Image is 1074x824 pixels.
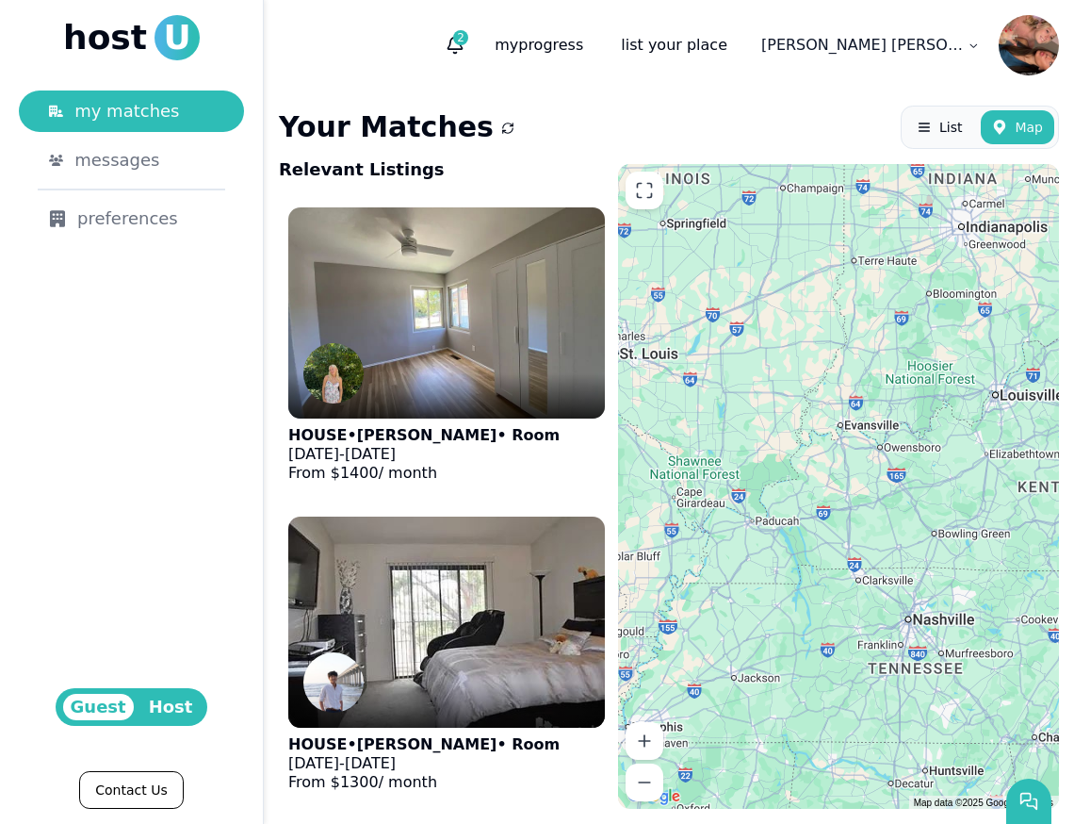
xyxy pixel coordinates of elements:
span: Guest [63,694,134,720]
a: HOUSEMatthew Bian avatarHOUSE•[PERSON_NAME]• Room[DATE]-[DATE]From $1300/ month [279,507,614,809]
a: Open this area in Google Maps (opens a new window) [623,784,685,809]
a: Contact Us [79,771,183,809]
img: HOUSE [288,517,605,728]
a: preferences [19,198,244,239]
a: hostU [63,15,200,60]
p: [PERSON_NAME] [PERSON_NAME] [761,34,964,57]
a: HOUSEElla Freeman avatarHOUSE•[PERSON_NAME]• Room[DATE]-[DATE]From $1400/ month [279,198,614,500]
button: List [905,110,973,144]
p: - [288,445,560,464]
span: my matches [74,98,179,124]
p: From $ 1300 / month [288,773,560,792]
p: HOUSE • [PERSON_NAME] • Room [288,426,560,445]
span: 2 [453,30,468,45]
button: 2 [438,28,472,62]
a: [PERSON_NAME] [PERSON_NAME] [750,26,991,64]
span: Map data ©2025 Google [914,798,1017,808]
button: Map [981,110,1054,144]
h1: Your Matches [279,110,494,144]
img: Leah Lavoie avatar [999,15,1059,75]
span: Host [141,694,201,720]
span: host [63,19,147,57]
a: list your place [606,26,742,64]
img: Google [623,784,685,809]
a: messages [19,140,244,181]
button: Enter fullscreen [626,172,663,209]
img: HOUSE [288,207,605,419]
p: From $ 1400 / month [288,464,560,483]
span: [DATE] [345,445,396,463]
span: Map [1015,118,1043,137]
span: messages [74,147,159,173]
p: HOUSE • [PERSON_NAME] • Room [288,735,560,754]
span: [DATE] [345,754,396,772]
div: preferences [49,206,214,232]
span: List [939,118,962,137]
a: my matches [19,91,244,132]
p: progress [480,26,598,64]
span: [DATE] [288,754,339,772]
h2: Relevant Listings [279,157,445,183]
span: U [155,15,200,60]
img: Ella Freeman avatar [303,343,364,404]
span: [DATE] [288,445,339,463]
p: - [288,754,560,773]
img: Matthew Bian avatar [303,652,364,713]
span: my [495,36,518,54]
button: Zoom in [626,722,663,760]
button: Zoom out [626,764,663,801]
